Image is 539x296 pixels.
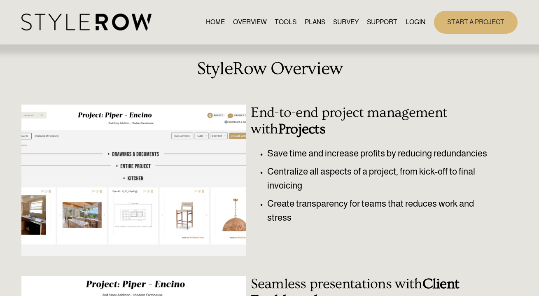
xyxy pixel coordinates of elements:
[21,14,151,30] img: StyleRow
[367,17,397,27] span: SUPPORT
[367,16,397,28] a: folder dropdown
[278,121,325,137] strong: Projects
[275,16,296,28] a: TOOLS
[333,16,359,28] a: SURVEY
[251,105,497,138] h3: End-to-end project management with
[267,147,497,160] p: Save time and increase profits by reducing redundancies
[267,197,497,224] p: Create transparency for teams that reduces work and stress
[305,16,325,28] a: PLANS
[434,11,518,33] a: START A PROJECT
[267,165,497,192] p: Centralize all aspects of a project, from kick-off to final invoicing
[233,16,267,28] a: OVERVIEW
[206,16,225,28] a: HOME
[406,16,425,28] a: LOGIN
[21,59,517,79] h2: StyleRow Overview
